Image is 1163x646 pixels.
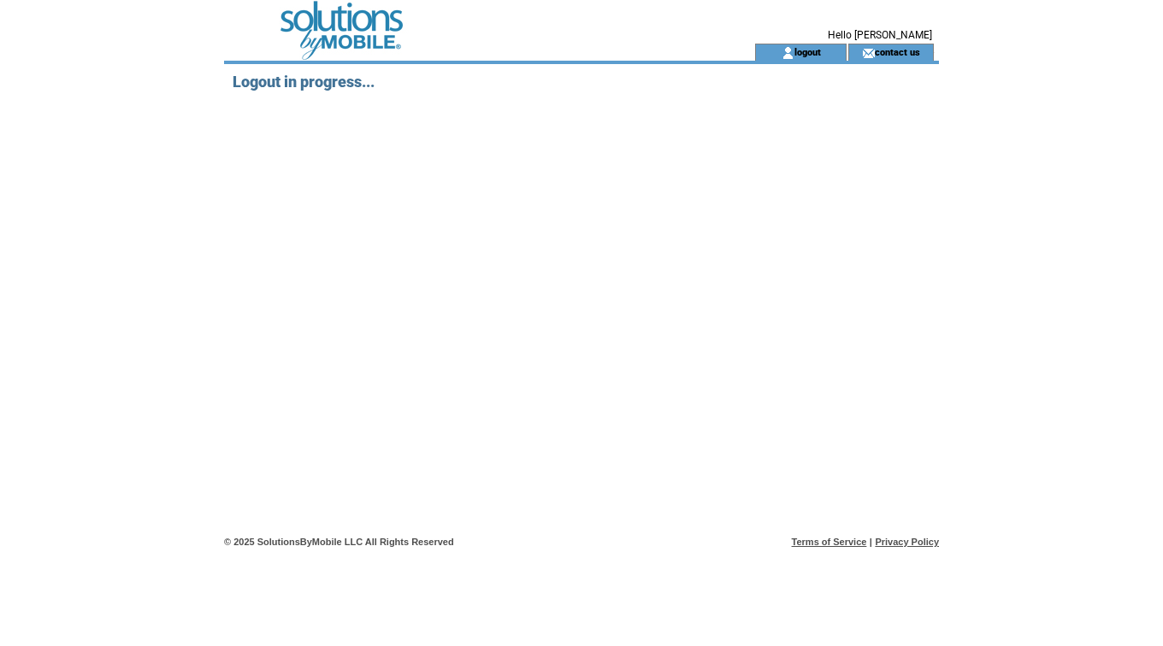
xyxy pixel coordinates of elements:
img: contact_us_icon.gif [862,46,875,60]
span: © 2025 SolutionsByMobile LLC All Rights Reserved [224,537,454,547]
a: logout [794,46,821,57]
span: Logout in progress... [233,73,375,91]
img: account_icon.gif [782,46,794,60]
a: contact us [875,46,920,57]
span: Hello [PERSON_NAME] [828,29,932,41]
a: Privacy Policy [875,537,939,547]
a: Terms of Service [792,537,867,547]
span: | [870,537,872,547]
